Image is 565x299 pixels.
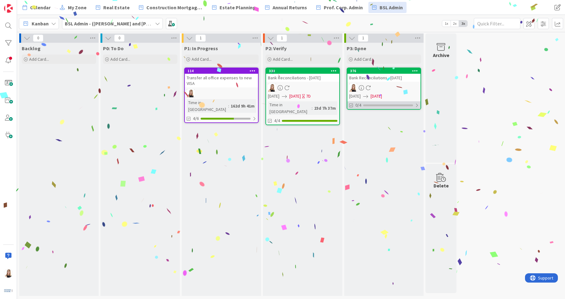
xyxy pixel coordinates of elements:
div: 330 [266,68,339,74]
a: Prof. Corp. Admin [313,2,367,13]
div: Time in [GEOGRAPHIC_DATA] [268,101,312,115]
div: 330 [269,69,339,73]
span: Calendar [30,4,51,11]
span: [DATE] [371,93,382,99]
div: Bank Reconciliations - [DATE] [266,74,339,82]
span: : [228,103,229,109]
img: DB [349,84,357,92]
span: Add Card... [29,56,49,62]
div: 114Transfer all office expenses to new VISA [185,68,258,87]
img: DB [268,84,276,92]
span: 3x [459,20,467,27]
div: DB [347,84,420,92]
input: Quick Filter... [474,18,520,29]
div: 162d 9h 41m [229,103,256,109]
span: Support [13,1,28,8]
span: 1x [442,20,451,27]
a: 330Bank Reconciliations - [DATE]DB[DATE][DATE]7DTime in [GEOGRAPHIC_DATA]:23d 7h 37m4/4 [265,68,340,125]
a: 376Bank Reconciliations - [DATE]DB[DATE][DATE]0/4 [347,68,421,110]
span: 1 [277,34,287,42]
span: Kanban [32,20,49,27]
span: Annual Returns [273,4,307,11]
span: My Zone [68,4,87,11]
span: Backlog [22,45,41,51]
span: BSL Admin [380,4,403,11]
img: DB [187,89,195,97]
span: Estate Planning [220,4,256,11]
div: Archive [433,51,449,59]
div: 23d 7h 37m [313,105,337,112]
span: 4/6 [193,115,199,122]
div: Time in [GEOGRAPHIC_DATA] [187,99,228,113]
span: Real Estate [103,4,130,11]
div: Delete [434,182,449,189]
span: [DATE] [268,93,279,99]
span: 0 [114,34,125,42]
span: 2x [451,20,459,27]
span: P1: In Progress [184,45,218,51]
div: DB [266,84,339,92]
span: 0/4 [355,102,361,108]
a: 114Transfer all office expenses to new VISADBTime in [GEOGRAPHIC_DATA]:162d 9h 41m4/6 [184,68,259,123]
a: My Zone [56,2,90,13]
span: P2: Verify [265,45,287,51]
span: [DATE] [289,93,301,99]
span: Add Card... [354,56,374,62]
a: Construction Mortgages - Draws [135,2,207,13]
div: 114 [185,68,258,74]
div: Bank Reconciliations - [DATE] [347,74,420,82]
span: Prof. Corp. Admin [324,4,363,11]
span: Add Card... [110,56,130,62]
span: 0 [33,34,43,42]
div: 376Bank Reconciliations - [DATE] [347,68,420,82]
b: BSL Admin - ([PERSON_NAME] and [PERSON_NAME]) [65,20,181,27]
img: Visit kanbanzone.com [4,4,13,13]
div: DB [185,89,258,97]
div: Transfer all office expenses to new VISA [185,74,258,87]
a: BSL Admin [368,2,407,13]
div: 376 [347,68,420,74]
span: 4/4 [274,117,280,124]
span: P3: Done [347,45,366,51]
span: 1 [358,34,368,42]
img: DB [4,269,13,278]
div: 330Bank Reconciliations - [DATE] [266,68,339,82]
a: Estate Planning [208,2,260,13]
img: avatar [4,286,13,295]
span: P0: To Do [103,45,124,51]
div: 7D [306,93,311,99]
span: 1 [195,34,206,42]
div: 114 [188,69,258,73]
span: Add Card... [273,56,293,62]
a: Annual Returns [261,2,311,13]
a: Calendar [19,2,54,13]
span: Construction Mortgages - Draws [146,4,203,11]
div: 376 [350,69,420,73]
span: Add Card... [192,56,211,62]
span: [DATE] [349,93,361,99]
span: : [312,105,313,112]
a: Real Estate [92,2,133,13]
